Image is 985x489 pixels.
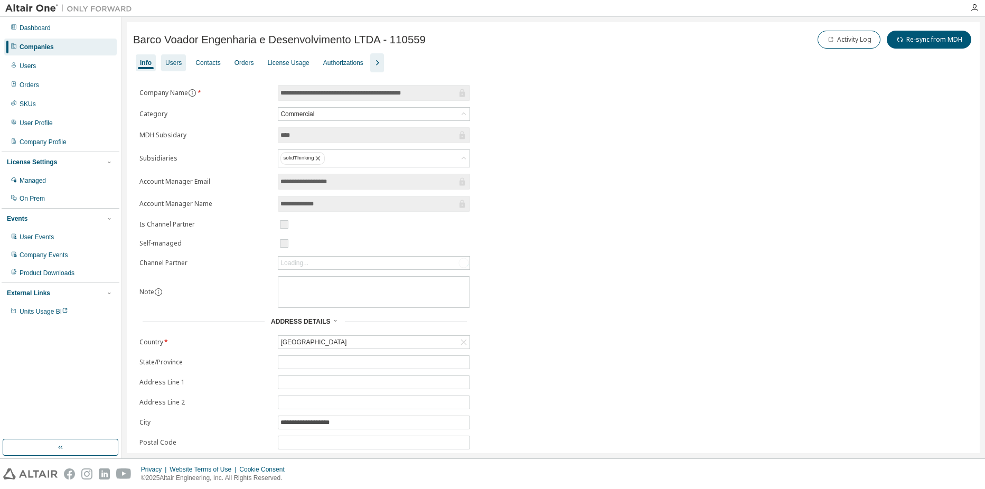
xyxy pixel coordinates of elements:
div: On Prem [20,194,45,203]
img: Altair One [5,3,137,14]
img: youtube.svg [116,468,132,479]
label: Postal Code [139,438,271,447]
button: information [154,288,163,296]
div: License Settings [7,158,57,166]
div: Privacy [141,465,170,474]
label: Category [139,110,271,118]
label: Channel Partner [139,259,271,267]
div: Company Profile [20,138,67,146]
div: Orders [20,81,39,89]
div: External Links [7,289,50,297]
p: © 2025 Altair Engineering, Inc. All Rights Reserved. [141,474,291,483]
label: City [139,418,271,427]
label: State/Province [139,358,271,366]
img: instagram.svg [81,468,92,479]
span: Barco Voador Engenharia e Desenvolvimento LTDA - 110559 [133,34,426,46]
label: Account Manager Email [139,177,271,186]
div: solidThinking [278,150,470,167]
label: MDH Subsidary [139,131,271,139]
label: Is Channel Partner [139,220,271,229]
label: Address Line 1 [139,378,271,387]
img: linkedin.svg [99,468,110,479]
label: Subsidiaries [139,154,271,163]
div: Dashboard [20,24,51,32]
label: Address Line 2 [139,398,271,407]
span: Address Details [271,318,330,325]
div: Authorizations [323,59,363,67]
div: Product Downloads [20,269,74,277]
div: solidThinking [280,152,325,165]
div: User Profile [20,119,53,127]
div: Users [20,62,36,70]
div: Cookie Consent [239,465,290,474]
label: Self-managed [139,239,271,248]
div: Contacts [195,59,220,67]
div: User Events [20,233,54,241]
span: Units Usage BI [20,308,68,315]
div: Commercial [279,108,316,120]
div: Orders [234,59,254,67]
div: Company Events [20,251,68,259]
div: Users [165,59,182,67]
div: [GEOGRAPHIC_DATA] [278,336,470,349]
div: Loading... [280,259,308,267]
img: altair_logo.svg [3,468,58,479]
img: facebook.svg [64,468,75,479]
div: [GEOGRAPHIC_DATA] [279,336,348,348]
label: Account Manager Name [139,200,271,208]
div: Loading... [278,257,470,269]
label: Company Name [139,89,271,97]
label: Country [139,338,271,346]
button: Activity Log [818,31,880,49]
button: Re-sync from MDH [887,31,971,49]
div: Companies [20,43,54,51]
div: Website Terms of Use [170,465,239,474]
div: Info [140,59,152,67]
div: SKUs [20,100,36,108]
button: information [188,89,196,97]
div: Events [7,214,27,223]
div: License Usage [267,59,309,67]
div: Commercial [278,108,470,120]
label: Note [139,287,154,296]
div: Managed [20,176,46,185]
